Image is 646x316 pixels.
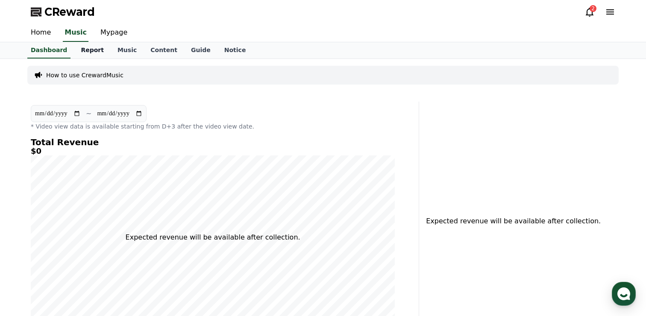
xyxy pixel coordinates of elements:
a: Messages [56,245,110,266]
a: Music [111,42,144,59]
span: Settings [126,258,147,265]
a: Content [144,42,184,59]
a: How to use CrewardMusic [46,71,123,79]
p: ~ [86,108,91,119]
a: Dashboard [27,42,70,59]
p: Expected revenue will be available after collection. [426,216,596,226]
a: Guide [184,42,217,59]
a: CReward [31,5,95,19]
a: Settings [110,245,164,266]
p: * Video view data is available starting from D+3 after the video view date. [31,122,395,131]
span: Messages [71,258,96,265]
span: CReward [44,5,95,19]
span: Home [22,258,37,265]
h4: Total Revenue [31,138,395,147]
a: Report [74,42,111,59]
a: Mypage [94,24,134,42]
div: 2 [590,5,596,12]
a: Home [24,24,58,42]
p: Expected revenue will be available after collection. [126,232,300,243]
a: 2 [584,7,595,17]
h5: $0 [31,147,395,155]
a: Home [3,245,56,266]
a: Music [63,24,88,42]
a: Notice [217,42,253,59]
